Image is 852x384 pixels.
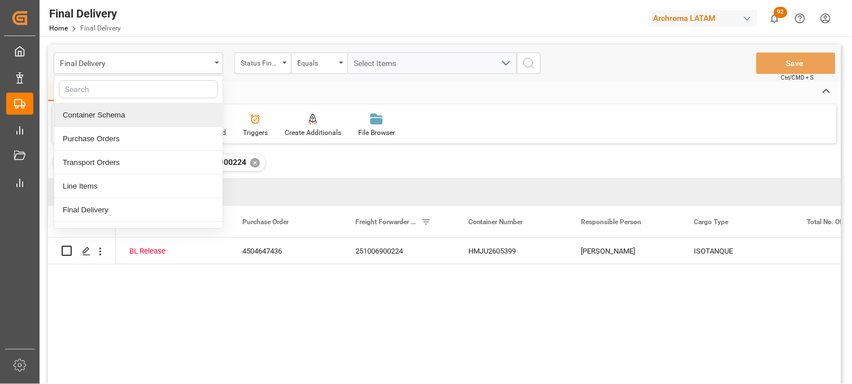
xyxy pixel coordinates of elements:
[455,238,568,264] div: HMJU2605399
[355,218,416,226] span: Freight Forwarder Reference
[285,128,341,138] div: Create Additionals
[757,53,836,74] button: Save
[54,198,223,222] div: Final Delivery
[234,53,291,74] button: open menu
[681,238,794,264] div: ISOTANQUE
[54,103,223,127] div: Container Schema
[54,151,223,174] div: Transport Orders
[347,53,517,74] button: open menu
[358,128,395,138] div: File Browser
[568,238,681,264] div: [PERSON_NAME]
[242,218,289,226] span: Purchase Order
[54,174,223,198] div: Line Items
[788,6,813,31] button: Help Center
[49,24,68,32] a: Home
[54,222,223,246] div: Additionals
[241,55,279,68] div: Status Final Delivery
[468,218,523,226] span: Container Number
[54,53,223,74] button: close menu
[60,55,211,69] div: Final Delivery
[649,10,758,27] div: Archroma LATAM
[250,158,260,168] div: ✕
[59,80,218,98] input: Search
[48,238,116,264] div: Press SPACE to select this row.
[49,5,121,22] div: Final Delivery
[297,55,336,68] div: Equals
[354,59,402,68] span: Select Items
[774,7,788,18] span: 92
[517,53,541,74] button: search button
[54,127,223,151] div: Purchase Orders
[291,53,347,74] button: open menu
[48,82,86,101] div: Home
[342,238,455,264] div: 251006900224
[581,218,642,226] span: Responsible Person
[781,73,814,82] span: Ctrl/CMD + S
[229,238,342,264] div: 4504647436
[694,218,729,226] span: Cargo Type
[649,7,762,29] button: Archroma LATAM
[129,238,215,264] div: BL Release
[762,6,788,31] button: show 92 new notifications
[243,128,268,138] div: Triggers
